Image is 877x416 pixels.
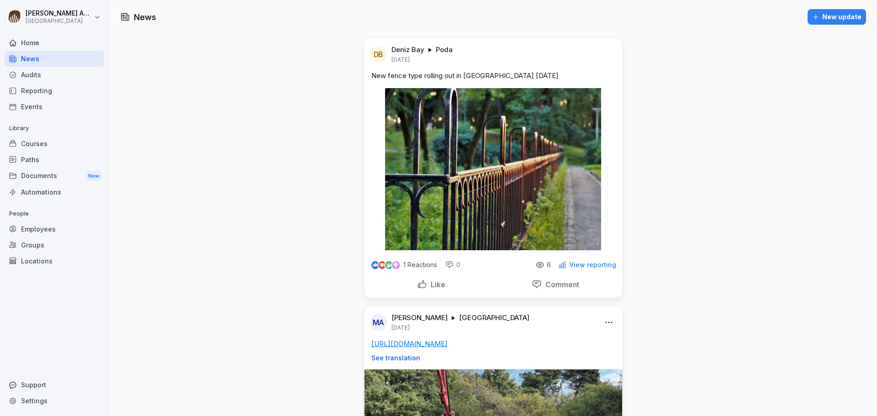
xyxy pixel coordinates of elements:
[5,221,104,237] a: Employees
[371,354,615,362] p: See translation
[5,168,104,184] div: Documents
[5,121,104,136] p: Library
[542,280,579,289] p: Comment
[808,9,866,25] button: New update
[26,10,92,17] p: [PERSON_NAME] Andreasen
[403,261,437,269] p: 1 Reactions
[379,262,386,269] img: love
[385,261,393,269] img: celebrate
[547,261,551,269] p: 6
[5,393,104,409] a: Settings
[5,67,104,83] a: Audits
[391,45,424,54] p: Deniz Bay
[392,261,400,269] img: inspiring
[436,45,453,54] p: Poda
[371,339,448,348] a: [URL][DOMAIN_NAME]
[812,12,861,22] div: New update
[5,99,104,115] a: Events
[5,184,104,200] a: Automations
[5,51,104,67] a: News
[385,88,601,250] img: fz0gk4uf4ctrlgwx0oa4sqe5.png
[86,171,101,181] div: New
[5,253,104,269] a: Locations
[5,377,104,393] div: Support
[391,324,410,332] p: [DATE]
[5,35,104,51] a: Home
[445,260,460,269] div: 0
[370,46,387,63] div: DB
[26,18,92,24] p: [GEOGRAPHIC_DATA]
[134,11,156,23] h1: News
[5,168,104,184] a: DocumentsNew
[5,206,104,221] p: People
[427,280,445,289] p: Like
[459,313,529,322] p: [GEOGRAPHIC_DATA]
[5,83,104,99] a: Reporting
[371,261,379,269] img: like
[5,237,104,253] a: Groups
[370,314,387,331] div: MA
[5,136,104,152] a: Courses
[5,152,104,168] a: Paths
[569,261,616,269] p: View reporting
[371,71,615,81] p: New fence type rolling out in [GEOGRAPHIC_DATA] [DATE]
[391,313,448,322] p: [PERSON_NAME]
[391,56,410,63] p: [DATE]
